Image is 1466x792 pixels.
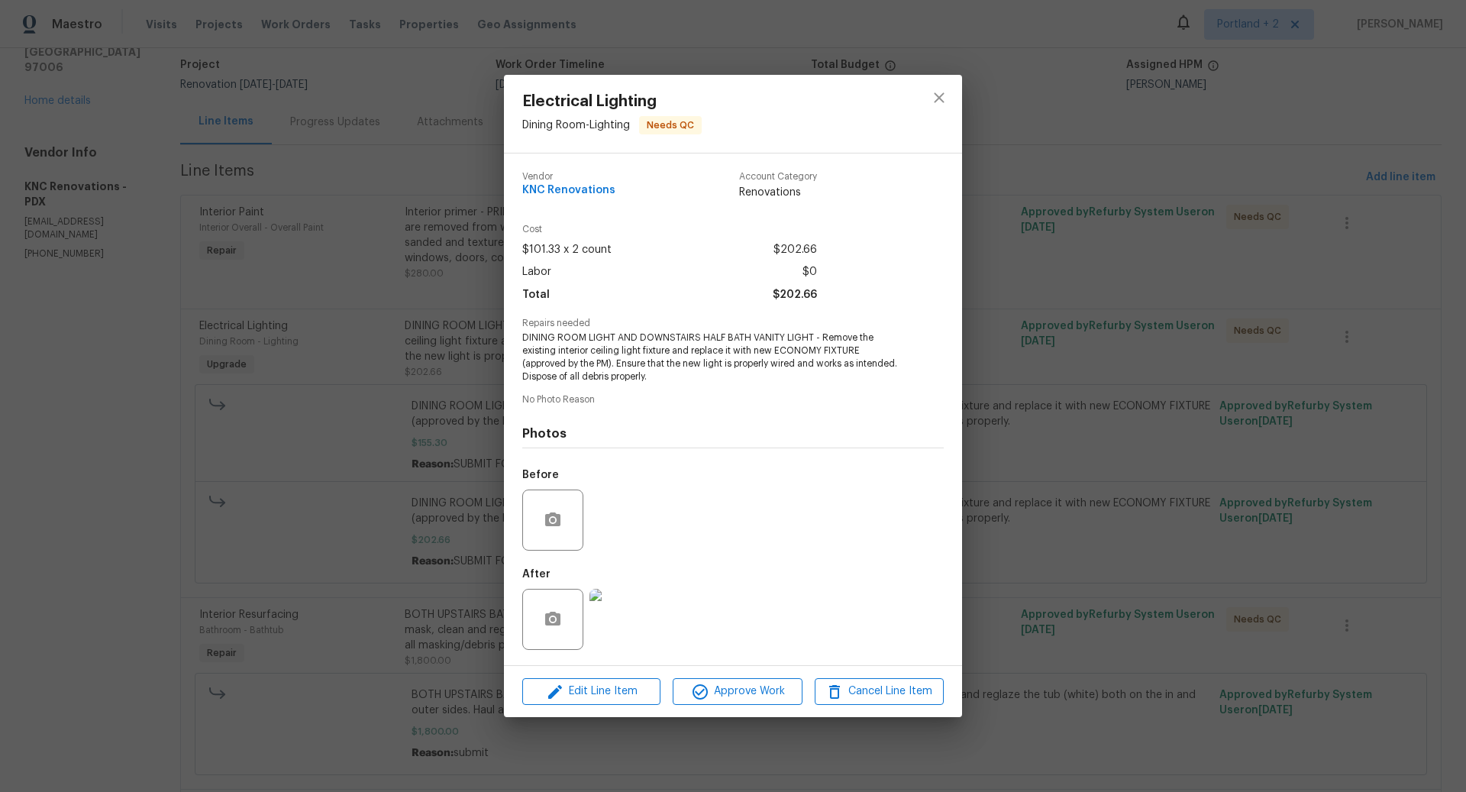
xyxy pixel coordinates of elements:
[522,318,944,328] span: Repairs needed
[522,225,817,234] span: Cost
[773,284,817,306] span: $202.66
[641,118,700,133] span: Needs QC
[522,678,660,705] button: Edit Line Item
[802,261,817,283] span: $0
[522,569,551,580] h5: After
[739,185,817,200] span: Renovations
[677,682,797,701] span: Approve Work
[522,470,559,480] h5: Before
[522,331,902,383] span: DINING ROOM LIGHT AND DOWNSTAIRS HALF BATH VANITY LIGHT - Remove the existing interior ceiling li...
[522,172,615,182] span: Vendor
[522,261,551,283] span: Labor
[815,678,944,705] button: Cancel Line Item
[522,284,550,306] span: Total
[527,682,656,701] span: Edit Line Item
[819,682,939,701] span: Cancel Line Item
[773,239,817,261] span: $202.66
[921,79,957,116] button: close
[522,239,612,261] span: $101.33 x 2 count
[522,93,702,110] span: Electrical Lighting
[522,395,944,405] span: No Photo Reason
[673,678,802,705] button: Approve Work
[522,426,944,441] h4: Photos
[522,185,615,196] span: KNC Renovations
[522,120,630,131] span: Dining Room - Lighting
[739,172,817,182] span: Account Category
